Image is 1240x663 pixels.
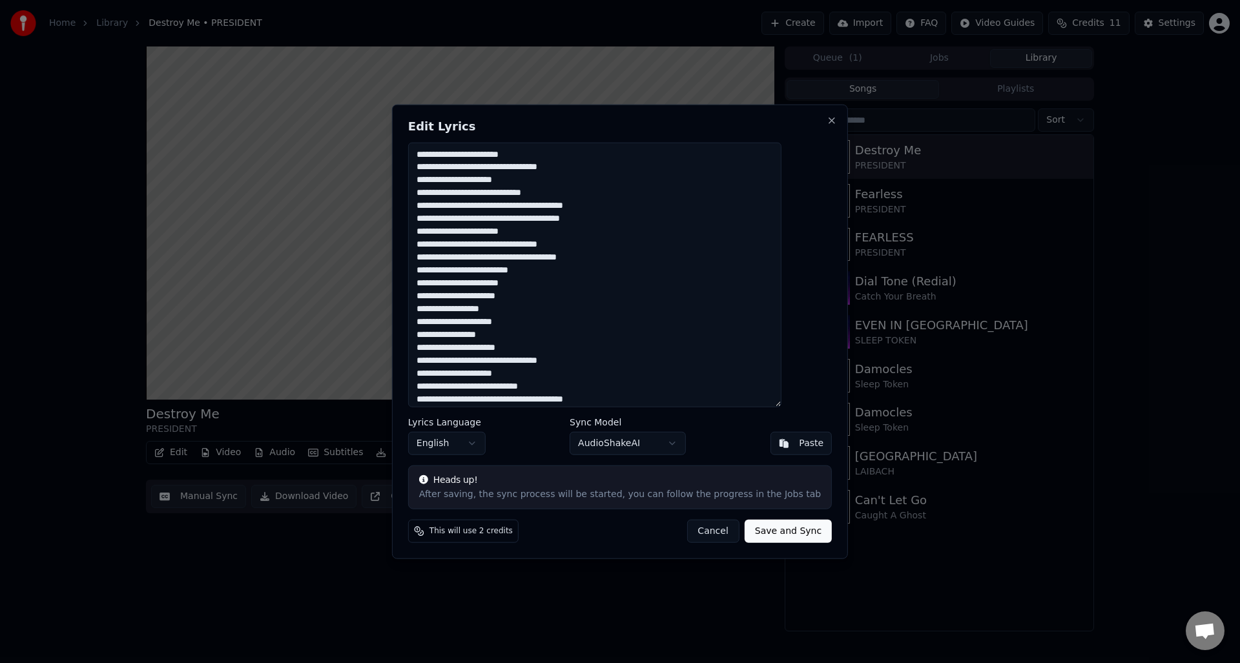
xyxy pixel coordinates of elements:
[408,418,486,427] label: Lyrics Language
[799,437,823,450] div: Paste
[419,488,821,501] div: After saving, the sync process will be started, you can follow the progress in the Jobs tab
[770,432,832,455] button: Paste
[429,526,513,536] span: This will use 2 credits
[419,474,821,487] div: Heads up!
[745,520,832,543] button: Save and Sync
[570,418,686,427] label: Sync Model
[408,120,832,132] h2: Edit Lyrics
[687,520,739,543] button: Cancel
